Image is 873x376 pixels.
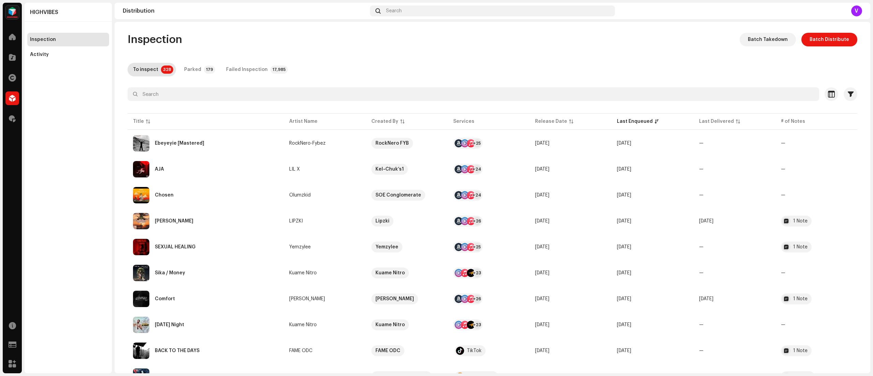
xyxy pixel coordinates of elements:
[473,165,481,173] div: +24
[699,271,704,275] span: —
[740,33,796,46] button: Batch Takedown
[617,118,653,125] div: Last Enqueued
[289,141,360,146] span: RockNero-Fybez
[375,242,398,252] div: Yemzylee
[699,348,704,353] span: —
[123,8,367,14] div: Distribution
[793,297,808,301] div: 1 Note
[535,118,567,125] div: Release Date
[699,297,713,301] span: Oct 3, 2025
[27,48,109,61] re-m-nav-item: Activity
[781,141,852,146] re-a-table-badge: —
[781,193,852,198] re-a-table-badge: —
[535,141,549,146] span: Oct 8, 2025
[699,167,704,172] span: —
[793,348,808,353] div: 1 Note
[128,33,182,46] span: Inspection
[289,219,360,223] span: LIPZKI
[386,8,402,14] span: Search
[617,141,631,146] span: Oct 8, 2025
[371,190,442,201] span: SOE Conglomerate
[617,271,631,275] span: Oct 8, 2025
[133,187,149,203] img: e68e6779-c09a-430d-ac8d-22c81cd2d1b0
[289,193,360,198] span: Olumzkid
[133,118,144,125] div: Title
[371,216,442,227] span: Lipzki
[375,164,404,175] div: Kel~Chuk’s1
[128,87,819,101] input: Search
[535,167,549,172] span: Oct 9, 2025
[699,118,734,125] div: Last Delivered
[204,66,215,74] p-badge: 179
[289,271,317,275] div: Kuame Nitro
[133,265,149,281] img: c7e331e1-a8c3-45e7-b453-6935b8f6cba2
[133,63,158,76] div: To inspect
[535,322,549,327] span: Oct 25, 2025
[30,52,49,57] div: Activity
[375,267,405,278] div: Kuame Nitro
[155,167,164,172] div: AJA
[184,63,201,76] div: Parked
[371,242,442,252] span: Yemzylee
[226,63,268,76] div: Failed Inspection
[270,66,288,74] p-badge: 17,985
[473,321,481,329] div: +23
[155,322,184,327] div: Friday Night
[155,297,175,301] div: Comfort
[810,33,849,46] span: Batch Distribute
[699,219,713,223] span: Oct 8, 2025
[155,219,193,223] div: STONNER
[467,348,482,353] div: TikTok
[289,348,312,353] div: FAME ODC
[375,190,421,201] div: SOE Conglomerate
[375,138,409,149] div: RockNero FYB
[793,219,808,223] div: 1 Note
[5,5,19,19] img: feab3aad-9b62-475c-8caf-26f15a9573ee
[155,271,185,275] div: Sika / Money
[371,319,442,330] span: Kuame Nitro
[289,219,303,223] div: LIPZKI
[781,271,852,275] re-a-table-badge: —
[375,293,414,304] div: [PERSON_NAME]
[375,345,400,356] div: FAME ODC
[473,269,481,277] div: +23
[535,245,549,249] span: Oct 8, 2025
[371,293,442,304] span: Joedy B
[617,167,631,172] span: Oct 8, 2025
[133,239,149,255] img: 17b7c8e2-fb54-48d0-9c3a-f367b8b1865e
[801,33,857,46] button: Batch Distribute
[748,33,788,46] span: Batch Takedown
[699,141,704,146] span: —
[289,297,325,301] div: [PERSON_NAME]
[617,245,631,249] span: Oct 8, 2025
[535,219,549,223] span: Oct 8, 2025
[617,297,631,301] span: Oct 8, 2025
[289,297,360,301] span: Joedy B
[371,118,398,125] div: Created By
[851,5,862,16] div: V
[473,243,481,251] div: +25
[289,245,360,249] span: Yemzylee
[371,164,442,175] span: Kel~Chuk’s1
[535,348,549,353] span: Sep 22, 2025
[473,217,481,225] div: +26
[617,348,631,353] span: Oct 8, 2025
[371,267,442,278] span: Kuame Nitro
[289,167,360,172] span: LIL X
[617,219,631,223] span: Oct 8, 2025
[375,216,389,227] div: Lipzki
[617,193,631,198] span: Oct 8, 2025
[155,141,204,146] div: Ebeyeyie [Mastered]
[161,66,173,74] p-badge: 328
[289,167,300,172] div: LIL X
[155,245,195,249] div: SEXUAL HEALING
[289,322,317,327] div: Kuame Nitro
[793,245,808,249] div: 1 Note
[133,135,149,151] img: acb2b634-b740-4597-abc9-058dde6dc904
[133,343,149,359] img: ac3ec554-3345-4056-8623-322be953ba0d
[699,245,704,249] span: —
[781,167,852,172] re-a-table-badge: —
[133,291,149,307] img: 4804777a-5421-43fe-84f2-6ac60cef02a6
[289,271,360,275] span: Kuame Nitro
[155,348,199,353] div: BACK TO THE DAYS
